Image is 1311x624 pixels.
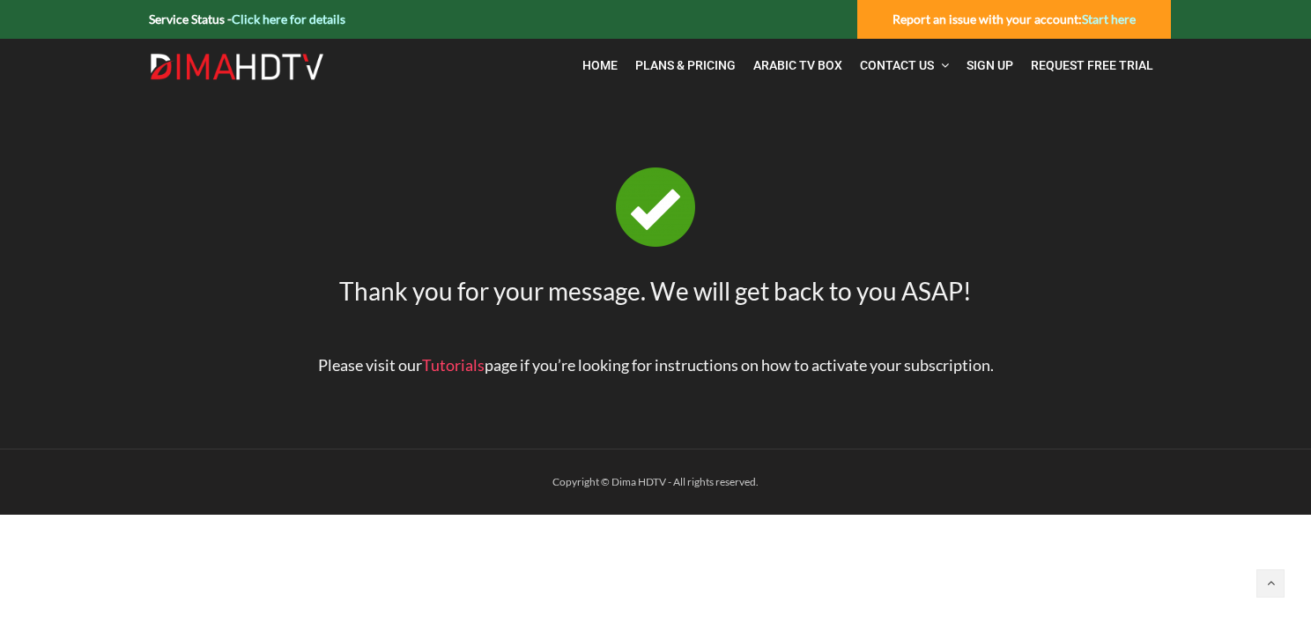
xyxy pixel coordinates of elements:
[967,58,1013,72] span: Sign Up
[860,58,934,72] span: Contact Us
[1022,48,1162,84] a: Request Free Trial
[582,58,618,72] span: Home
[744,48,851,84] a: Arabic TV Box
[232,11,345,26] a: Click here for details
[574,48,626,84] a: Home
[339,276,972,306] span: Thank you for your message. We will get back to you ASAP!
[149,11,345,26] strong: Service Status -
[140,472,1171,493] div: Copyright © Dima HDTV - All rights reserved.
[1082,11,1136,26] a: Start here
[149,53,325,81] img: Dima HDTV
[1031,58,1153,72] span: Request Free Trial
[422,355,485,375] a: Tutorials
[616,167,695,247] img: tick
[635,58,736,72] span: Plans & Pricing
[318,355,994,375] span: Please visit our page if you’re looking for instructions on how to activate your subscription.
[1256,569,1285,598] a: Back to top
[958,48,1022,84] a: Sign Up
[753,58,842,72] span: Arabic TV Box
[851,48,958,84] a: Contact Us
[893,11,1136,26] strong: Report an issue with your account:
[626,48,744,84] a: Plans & Pricing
